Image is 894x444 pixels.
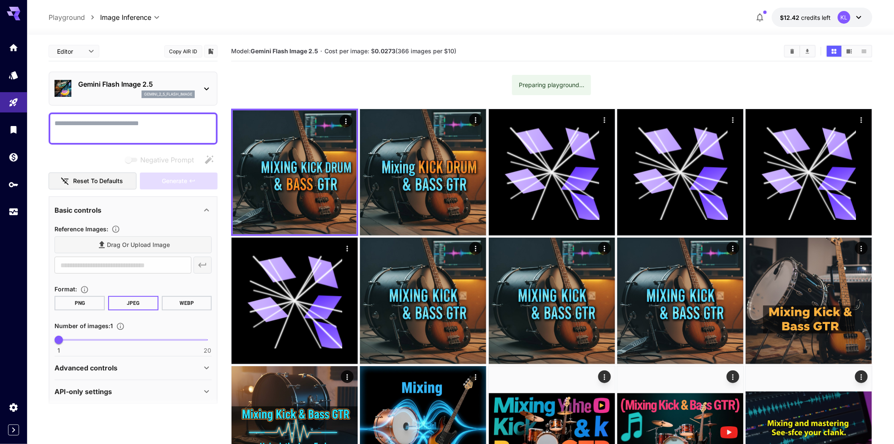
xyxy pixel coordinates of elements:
[784,45,816,58] div: Clear ImagesDownload All
[780,13,831,22] div: $12.41884
[55,76,212,101] div: Gemini Flash Image 2.5gemini_2_5_flash_image
[827,46,842,57] button: Show images in grid view
[598,370,611,383] div: Actions
[855,370,868,383] div: Actions
[727,370,739,383] div: Actions
[231,47,318,55] span: Model:
[204,346,211,355] span: 20
[251,47,318,55] b: Gemini Flash Image 2.5
[140,155,194,165] span: Negative Prompt
[842,46,857,57] button: Show images in video view
[469,242,482,255] div: Actions
[49,173,136,190] button: Reset to defaults
[727,113,739,126] div: Actions
[123,154,201,165] span: Negative prompts are not compatible with the selected model.
[8,402,19,413] div: Settings
[826,45,872,58] div: Show images in grid viewShow images in video viewShow images in list view
[8,70,19,80] div: Models
[55,322,113,329] span: Number of images : 1
[55,381,212,402] div: API-only settings
[100,12,151,22] span: Image Inference
[801,14,831,21] span: credits left
[164,45,202,58] button: Copy AIR ID
[598,242,611,255] div: Actions
[49,12,100,22] nav: breadcrumb
[340,115,352,127] div: Actions
[8,179,19,190] div: API Keys
[360,109,486,236] img: 2Q==
[57,346,60,355] span: 1
[855,242,868,255] div: Actions
[162,296,212,310] button: WEBP
[855,113,868,126] div: Actions
[55,296,105,310] button: PNG
[49,12,85,22] a: Playground
[55,225,108,233] span: Reference Images :
[108,225,123,233] button: Upload a reference image to guide the result. This is needed for Image-to-Image or Inpainting. Su...
[598,113,611,126] div: Actions
[8,42,19,53] div: Home
[55,200,212,220] div: Basic controls
[375,47,395,55] b: 0.0273
[800,46,815,57] button: Download All
[489,238,615,364] img: 9k=
[727,242,739,255] div: Actions
[57,47,83,56] span: Editor
[8,152,19,162] div: Wallet
[8,207,19,217] div: Usage
[838,11,850,24] div: KL
[55,386,112,397] p: API-only settings
[785,46,800,57] button: Clear Images
[8,425,19,436] button: Expand sidebar
[78,79,195,89] p: Gemini Flash Image 2.5
[780,14,801,21] span: $12.42
[469,113,482,126] div: Actions
[55,205,101,215] p: Basic controls
[360,238,486,364] img: 9k=
[108,296,158,310] button: JPEG
[55,358,212,378] div: Advanced controls
[341,242,354,255] div: Actions
[8,97,19,108] div: Playground
[207,46,215,56] button: Add to library
[320,46,322,56] p: ·
[233,110,357,234] img: 2Q==
[8,124,19,135] div: Library
[772,8,872,27] button: $12.41884KL
[55,363,117,373] p: Advanced controls
[113,322,128,331] button: Specify how many images to generate in a single request. Each image generation will be charged se...
[519,77,584,93] div: Preparing playground...
[469,370,482,383] div: Actions
[746,238,872,364] img: 9k=
[341,370,354,383] div: Actions
[144,91,192,97] p: gemini_2_5_flash_image
[857,46,872,57] button: Show images in list view
[77,285,92,294] button: Choose the file format for the output image.
[55,285,77,293] span: Format :
[324,47,456,55] span: Cost per image: $ (366 images per $10)
[617,238,744,364] img: 9k=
